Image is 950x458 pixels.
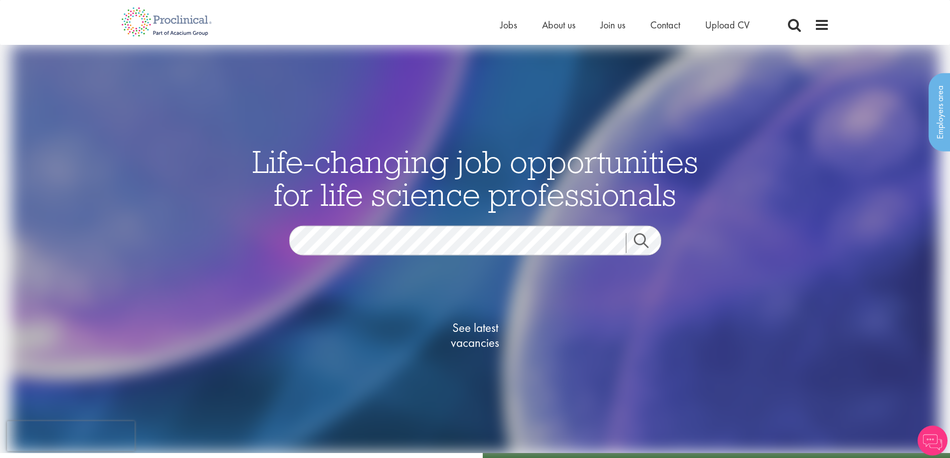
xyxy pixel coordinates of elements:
a: Contact [650,18,680,31]
span: See latest vacancies [425,320,525,350]
a: Job search submit button [626,233,669,253]
img: Chatbot [918,426,948,456]
a: Jobs [500,18,517,31]
a: Upload CV [705,18,750,31]
a: Join us [600,18,625,31]
span: Life-changing job opportunities for life science professionals [252,142,698,214]
a: See latestvacancies [425,281,525,390]
iframe: reCAPTCHA [7,421,135,451]
img: candidate home [11,45,939,453]
a: About us [542,18,575,31]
